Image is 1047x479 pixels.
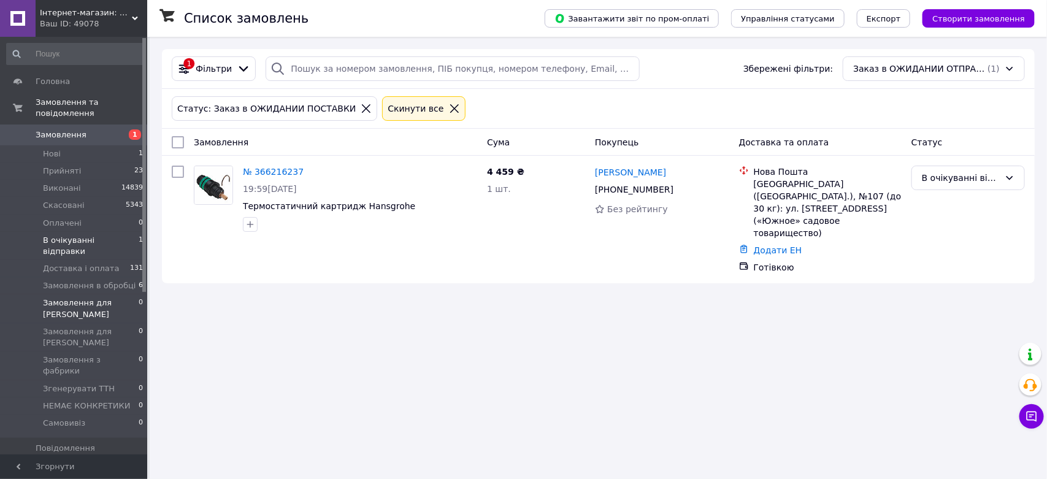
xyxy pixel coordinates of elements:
[754,166,902,178] div: Нова Пошта
[43,166,81,177] span: Прийняті
[194,166,232,204] img: Фото товару
[867,14,901,23] span: Експорт
[754,178,902,239] div: [GEOGRAPHIC_DATA] ([GEOGRAPHIC_DATA].), №107 (до 30 кг): ул. [STREET_ADDRESS] («Южное» садовое то...
[754,261,902,274] div: Готівкою
[607,204,668,214] span: Без рейтингу
[545,9,719,28] button: Завантажити звіт по пром-оплаті
[910,13,1035,23] a: Створити замовлення
[988,64,1000,74] span: (1)
[36,443,95,454] span: Повідомлення
[43,183,81,194] span: Виконані
[6,43,144,65] input: Пошук
[857,9,911,28] button: Експорт
[43,383,115,394] span: Згенерувати ТТН
[487,137,510,147] span: Cума
[43,354,139,377] span: Замовлення з фабрики
[593,181,676,198] div: [PHONE_NUMBER]
[139,383,143,394] span: 0
[43,326,139,348] span: Замовлення для [PERSON_NAME]
[853,63,985,75] span: Заказ в ОЖИДАНИИ ОТПРАВКИ
[43,148,61,159] span: Нові
[139,148,143,159] span: 1
[487,184,511,194] span: 1 шт.
[595,137,639,147] span: Покупець
[36,97,147,119] span: Замовлення та повідомлення
[932,14,1025,23] span: Створити замовлення
[43,235,139,257] span: В очікуванні відправки
[554,13,709,24] span: Завантажити звіт по пром-оплаті
[139,297,143,320] span: 0
[134,166,143,177] span: 23
[129,129,141,140] span: 1
[40,7,132,18] span: Інтернет-магазин: San-Expert
[139,400,143,412] span: 0
[743,63,833,75] span: Збережені фільтри:
[43,263,119,274] span: Доставка і оплата
[266,56,639,81] input: Пошук за номером замовлення, ПІБ покупця, номером телефону, Email, номером накладної
[196,63,232,75] span: Фільтри
[121,183,143,194] span: 14839
[194,166,233,205] a: Фото товару
[739,137,829,147] span: Доставка та оплата
[595,166,666,178] a: [PERSON_NAME]
[40,18,147,29] div: Ваш ID: 49078
[126,200,143,211] span: 5343
[754,245,802,255] a: Додати ЕН
[243,201,415,211] a: Термостатичний картридж Hansgrohe
[922,171,1000,185] div: В очікуванні відправки
[43,200,85,211] span: Скасовані
[487,167,524,177] span: 4 459 ₴
[385,102,446,115] div: Cкинути все
[36,76,70,87] span: Головна
[139,235,143,257] span: 1
[243,167,304,177] a: № 366216237
[184,11,309,26] h1: Список замовлень
[139,418,143,429] span: 0
[43,218,82,229] span: Оплачені
[741,14,835,23] span: Управління статусами
[43,297,139,320] span: Замовлення для [PERSON_NAME]
[139,280,143,291] span: 6
[922,9,1035,28] button: Створити замовлення
[43,280,136,291] span: Замовлення в обробці
[243,184,297,194] span: 19:59[DATE]
[175,102,358,115] div: Статус: Заказ в ОЖИДАНИИ ПОСТАВКИ
[139,218,143,229] span: 0
[139,354,143,377] span: 0
[43,418,85,429] span: Самовивіз
[43,400,130,412] span: НЕМАЄ КОНКРЕТИКИ
[36,129,86,140] span: Замовлення
[130,263,143,274] span: 131
[731,9,845,28] button: Управління статусами
[911,137,943,147] span: Статус
[1019,404,1044,429] button: Чат з покупцем
[139,326,143,348] span: 0
[194,137,248,147] span: Замовлення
